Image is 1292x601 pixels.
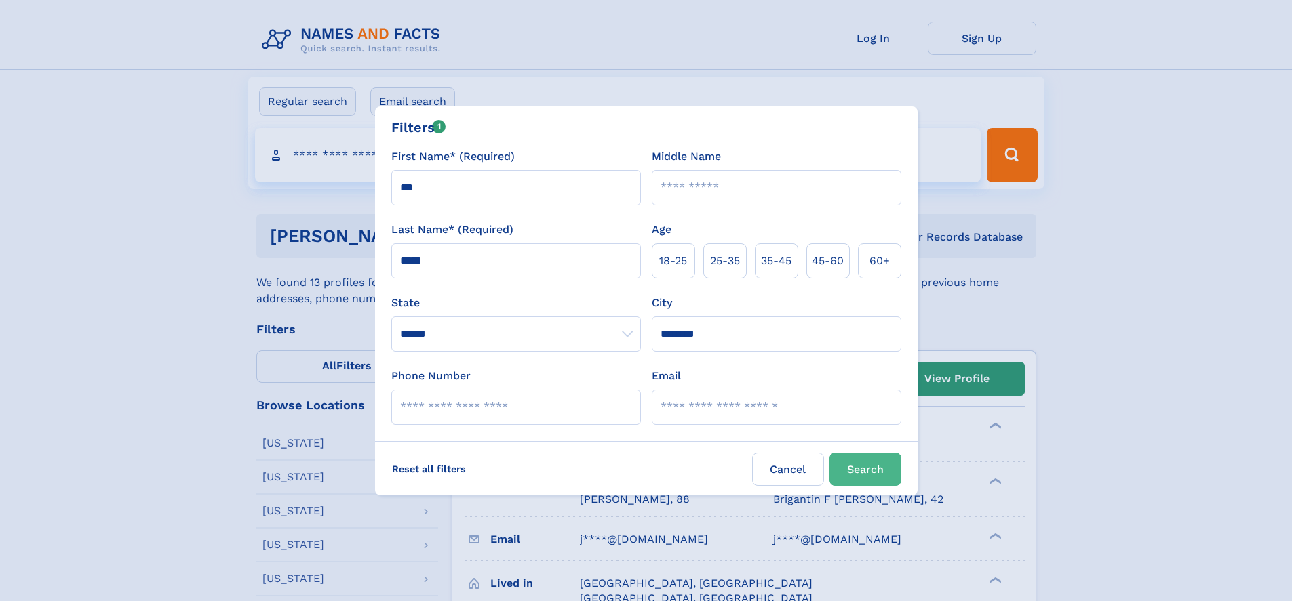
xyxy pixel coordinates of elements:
[812,253,844,269] span: 45‑60
[752,453,824,486] label: Cancel
[652,368,681,384] label: Email
[391,117,446,138] div: Filters
[391,222,513,238] label: Last Name* (Required)
[391,368,471,384] label: Phone Number
[869,253,890,269] span: 60+
[761,253,791,269] span: 35‑45
[659,253,687,269] span: 18‑25
[391,148,515,165] label: First Name* (Required)
[710,253,740,269] span: 25‑35
[652,148,721,165] label: Middle Name
[652,222,671,238] label: Age
[652,295,672,311] label: City
[383,453,475,485] label: Reset all filters
[391,295,641,311] label: State
[829,453,901,486] button: Search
